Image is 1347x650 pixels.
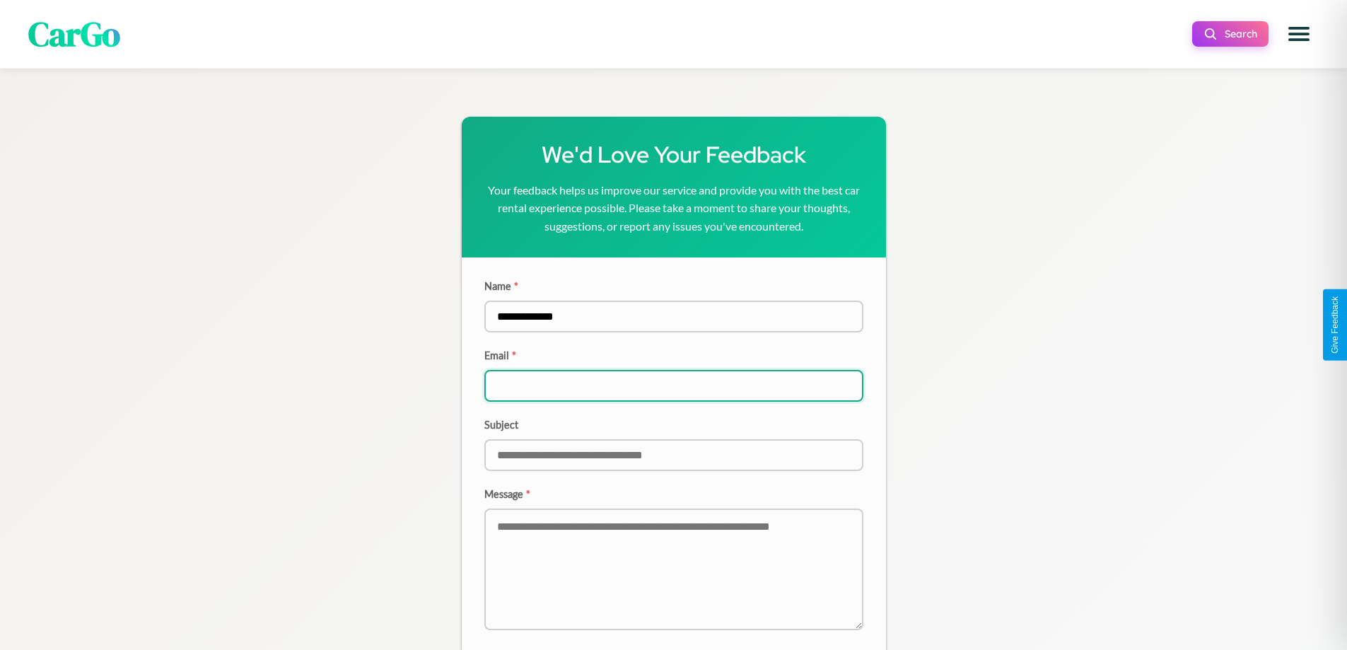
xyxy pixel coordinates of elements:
button: Open menu [1279,14,1319,54]
button: Search [1192,21,1269,47]
div: Give Feedback [1330,296,1340,354]
p: Your feedback helps us improve our service and provide you with the best car rental experience po... [484,181,863,236]
label: Message [484,488,863,500]
span: CarGo [28,11,120,57]
h1: We'd Love Your Feedback [484,139,863,170]
label: Subject [484,419,863,431]
span: Search [1225,28,1257,40]
label: Email [484,349,863,361]
label: Name [484,280,863,292]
